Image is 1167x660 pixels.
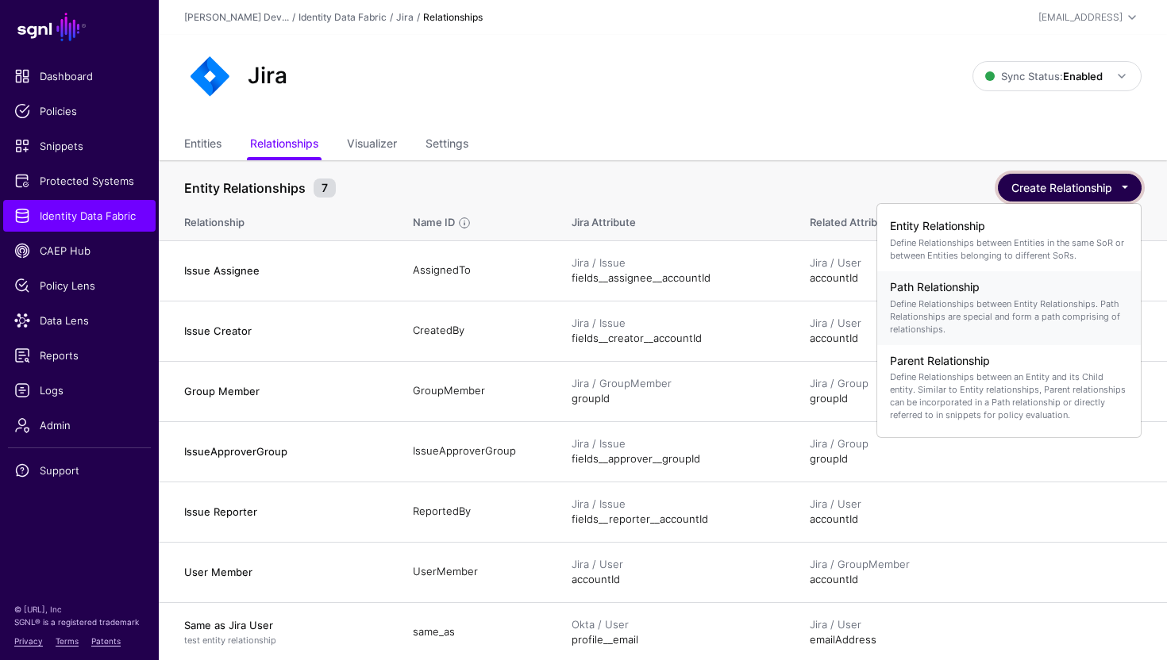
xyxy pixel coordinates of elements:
div: Jira / User [810,497,1142,512]
span: Entity Relationships [180,178,310,198]
a: SGNL [10,10,149,44]
td: ReportedBy [397,482,556,542]
div: accountId [810,497,1142,528]
a: Entities [184,130,221,160]
span: Policy Lens [14,278,144,294]
strong: Relationships [423,11,483,23]
div: accountId [810,557,1142,588]
span: Sync Status: [985,70,1103,82]
div: Jira / User [810,255,1142,271]
h4: Issue Assignee [184,263,381,278]
h4: Issue Reporter [184,505,381,519]
div: groupId [810,436,1142,467]
td: UserMember [397,542,556,602]
div: emailAddress [810,617,1142,648]
a: Jira [396,11,414,23]
h4: Entity Relationship [890,220,1128,233]
span: Protected Systems [14,173,144,189]
a: Admin [3,409,156,441]
td: IssueApproverGroup [397,421,556,482]
div: Jira / GroupMember [810,557,1142,573]
div: Okta / User [572,617,778,633]
div: Jira / Issue [572,316,778,332]
div: Name ID [411,215,456,231]
h4: Group Member [184,384,381,398]
a: Terms [56,636,79,646]
div: [EMAIL_ADDRESS] [1038,10,1123,25]
span: Logs [14,382,144,398]
div: Jira / Issue [572,497,778,512]
div: Jira / Group [810,376,1142,392]
a: Dashboard [3,60,156,92]
span: Support [14,462,144,478]
div: / [387,10,396,25]
div: Jira / User [810,617,1142,633]
div: Jira / Group [810,436,1142,452]
p: test entity relationship [184,634,381,647]
h4: IssueApproverGroup [184,444,381,459]
a: Visualizer [347,130,397,160]
strong: Enabled [1063,70,1103,82]
span: Dashboard [14,68,144,84]
td: fields__approver__groupId [556,421,794,482]
span: Admin [14,417,144,433]
a: Protected Systems [3,165,156,197]
h4: User Member [184,565,381,579]
a: Identity Data Fabric [3,200,156,232]
td: fields__reporter__accountId [556,482,794,542]
a: Reports [3,340,156,371]
a: [PERSON_NAME] Dev... [184,11,289,23]
a: Parent RelationshipDefine Relationships between an Entity and its Child entity. Similar to Entity... [877,345,1141,432]
p: Define Relationships between an Entity and its Child entity. Similar to Entity relationships, Par... [890,370,1128,421]
a: Data Lens [3,305,156,336]
span: Policies [14,103,144,119]
td: AssignedTo [397,240,556,301]
div: Jira / Issue [572,436,778,452]
div: accountId [810,255,1142,286]
a: Path RelationshipDefine Relationships between Entity Relationships. Path Relationships are specia... [877,271,1141,345]
div: groupId [810,376,1142,407]
a: Privacy [14,636,43,646]
div: Jira / Issue [572,255,778,271]
a: Patents [91,636,121,646]
h4: Parent Relationship [890,355,1128,368]
a: Settings [426,130,468,160]
td: groupId [556,361,794,421]
a: Policy Lens [3,270,156,301]
a: Logs [3,374,156,406]
h4: Path Relationship [890,281,1128,294]
div: Jira / User [810,316,1142,332]
th: Jira Attribute [556,199,794,240]
td: fields__assignee__accountId [556,240,794,301]
a: CAEP Hub [3,235,156,267]
td: CreatedBy [397,301,556,361]
img: svg+xml;base64,PHN2ZyB3aWR0aD0iNjQiIGhlaWdodD0iNjQiIHZpZXdCb3g9IjAgMCA2NCA2NCIgZmlsbD0ibm9uZSIgeG... [184,51,235,102]
p: SGNL® is a registered trademark [14,616,144,628]
p: Define Relationships between Entity Relationships. Path Relationships are special and form a path... [890,297,1128,336]
span: CAEP Hub [14,243,144,259]
span: Reports [14,347,144,363]
div: Jira / GroupMember [572,376,778,392]
small: 7 [314,178,336,198]
td: GroupMember [397,361,556,421]
th: Relationship [159,199,397,240]
span: Data Lens [14,313,144,328]
h4: Issue Creator [184,324,381,338]
a: Identity Data Fabric [298,11,387,23]
a: Entity RelationshipDefine Relationships between Entities in the same SoR or between Entities belo... [877,210,1141,271]
div: / [414,10,423,25]
td: accountId [556,542,794,602]
a: Relationships [250,130,318,160]
div: / [289,10,298,25]
span: Identity Data Fabric [14,208,144,224]
h4: Same as Jira User [184,618,381,632]
th: Related Attribute [794,199,1167,240]
h2: Jira [248,63,287,90]
p: © [URL], Inc [14,603,144,616]
a: Snippets [3,130,156,162]
div: Jira / User [572,557,778,573]
div: accountId [810,316,1142,347]
button: Create Relationship [998,174,1142,201]
td: fields__creator__accountId [556,301,794,361]
p: Define Relationships between Entities in the same SoR or between Entities belonging to different ... [890,236,1128,262]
